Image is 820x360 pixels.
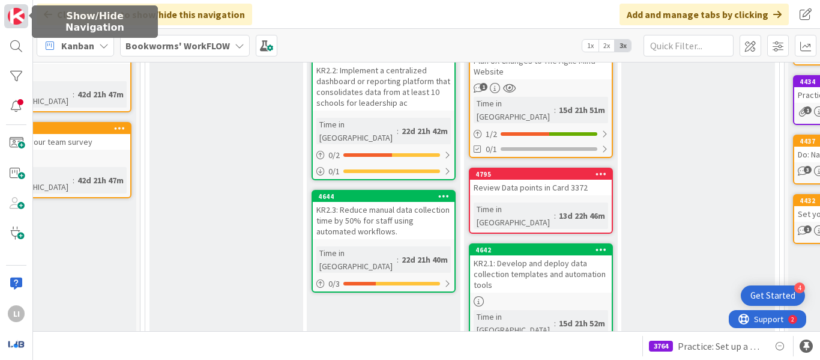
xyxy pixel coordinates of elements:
div: KR2.1: Develop and deploy data collection templates and automation tools [470,255,612,293]
div: Review Data points in Card 3372 [470,180,612,195]
div: KR2.3: Reduce manual data collection time by 50% for staff using automated workflows. [313,202,454,239]
div: 2 [62,5,65,14]
div: 4 [794,282,805,293]
div: 4795 [475,170,612,178]
div: Time in [GEOGRAPHIC_DATA] [316,246,397,273]
span: 3x [615,40,631,52]
div: Plan UX Changes to The Agile Mind Website [470,53,612,79]
h5: Show/Hide Navigation [37,10,153,33]
div: KR2.2: Implement a centralized dashboard or reporting platform that consolidates data from at lea... [313,52,454,111]
div: 4644 [318,192,454,201]
div: 13d 22h 46m [556,209,608,222]
input: Quick Filter... [644,35,734,56]
img: Visit kanbanzone.com [8,8,25,25]
span: : [73,88,74,101]
span: Practice: Set up a team agreement [678,339,763,353]
span: 2x [598,40,615,52]
span: : [554,209,556,222]
span: : [73,174,74,187]
div: 42d 21h 47m [74,174,127,187]
span: 0 / 2 [328,149,340,162]
div: Get Started [750,290,795,302]
div: Open Get Started checklist, remaining modules: 4 [741,285,805,306]
span: Kanban [61,38,94,53]
div: 3764 [649,341,673,352]
span: : [554,103,556,117]
span: 0 / 1 [328,165,340,178]
div: 1/2 [470,127,612,142]
img: avatar [8,335,25,352]
div: 15d 21h 52m [556,317,608,330]
div: 4642 [470,245,612,255]
div: Click our logo to show/hide this navigation [37,4,252,25]
div: Time in [GEOGRAPHIC_DATA] [474,97,554,123]
span: 0 / 3 [328,278,340,290]
div: 0/1 [313,164,454,179]
div: Add and manage tabs by clicking [620,4,789,25]
b: Bookworms' WorkFLOW [125,40,230,52]
span: Support [25,2,55,16]
span: : [397,124,399,138]
div: 4642 [475,246,612,254]
div: Time in [GEOGRAPHIC_DATA] [316,118,397,144]
div: LI [8,305,25,322]
span: 1 [804,225,812,233]
div: 4642KR2.1: Develop and deploy data collection templates and automation tools [470,245,612,293]
div: 22d 21h 40m [399,253,451,266]
div: 4795Review Data points in Card 3372 [470,169,612,195]
span: : [397,253,399,266]
span: 1x [582,40,598,52]
span: 1 / 2 [486,128,497,141]
div: Time in [GEOGRAPHIC_DATA] [474,310,554,337]
div: Time in [GEOGRAPHIC_DATA] [474,203,554,229]
span: 1 [480,83,487,91]
div: 4795 [470,169,612,180]
div: 0/3 [313,276,454,291]
div: 22d 21h 42m [399,124,451,138]
div: 4644 [313,191,454,202]
span: 0/1 [486,143,497,156]
span: 3 [804,166,812,174]
span: : [554,317,556,330]
div: 15d 21h 51m [556,103,608,117]
div: 0/2 [313,148,454,163]
div: KR2.2: Implement a centralized dashboard or reporting platform that consolidates data from at lea... [313,63,454,111]
div: 4644KR2.3: Reduce manual data collection time by 50% for staff using automated workflows. [313,191,454,239]
div: 42d 21h 47m [74,88,127,101]
span: 1 [804,106,812,114]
